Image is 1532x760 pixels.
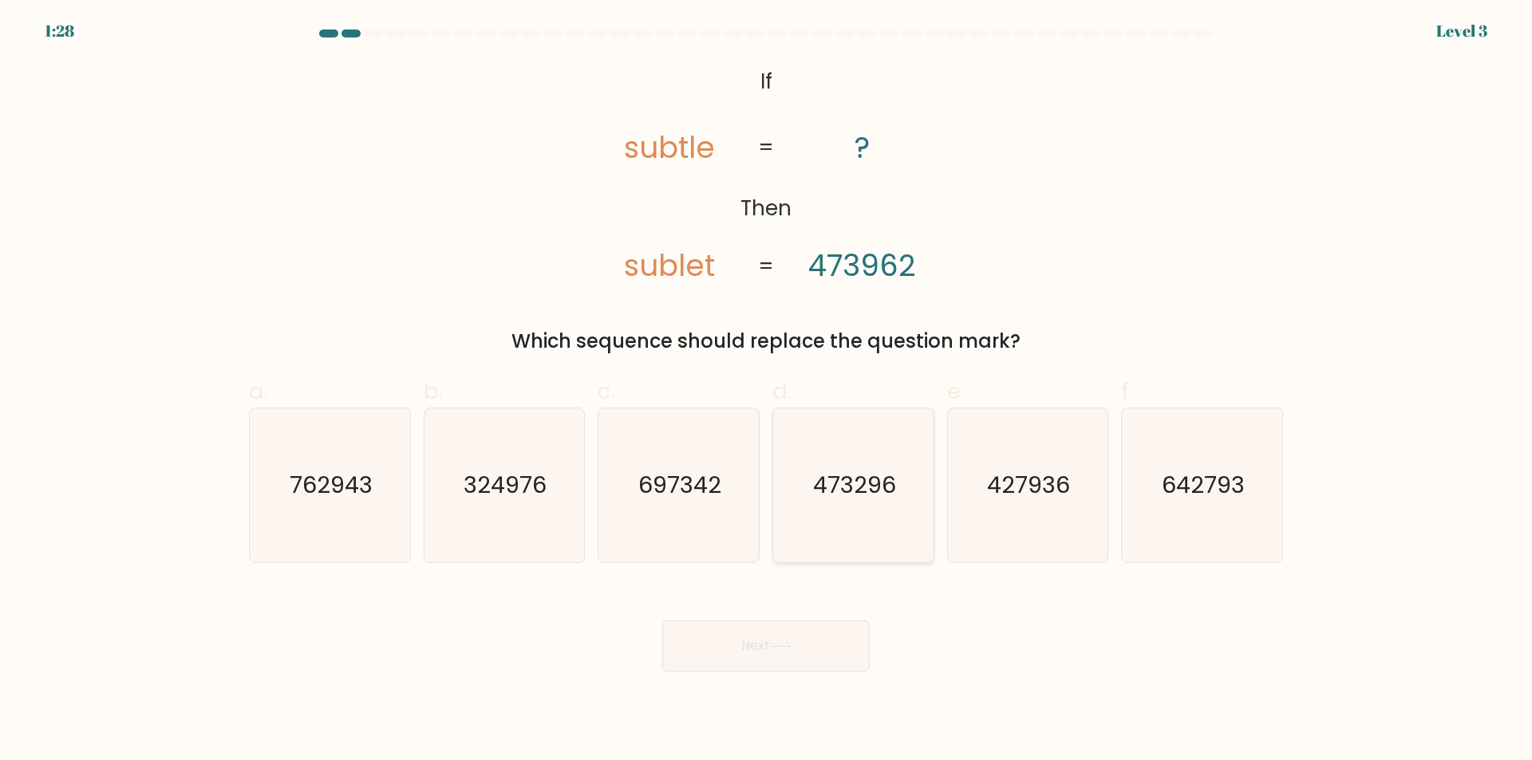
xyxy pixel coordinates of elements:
[808,245,916,286] tspan: 473962
[249,376,268,407] span: a.
[1436,19,1487,43] div: Level 3
[598,376,615,407] span: c.
[760,67,772,96] tspan: If
[639,470,722,502] text: 697342
[1163,470,1246,502] text: 642793
[290,470,373,502] text: 762943
[662,620,870,671] button: Next
[740,194,792,222] tspan: Then
[1121,376,1132,407] span: f.
[624,245,715,286] tspan: sublet
[464,470,547,502] text: 324976
[758,252,774,281] tspan: =
[581,61,951,289] svg: @import url('[URL][DOMAIN_NAME]);
[813,470,896,502] text: 473296
[259,327,1273,356] div: Which sequence should replace the question mark?
[424,376,443,407] span: b.
[45,19,74,43] div: 1:28
[855,127,870,168] tspan: ?
[758,134,774,163] tspan: =
[988,470,1071,502] text: 427936
[624,127,715,168] tspan: subtle
[772,376,792,407] span: d.
[947,376,965,407] span: e.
